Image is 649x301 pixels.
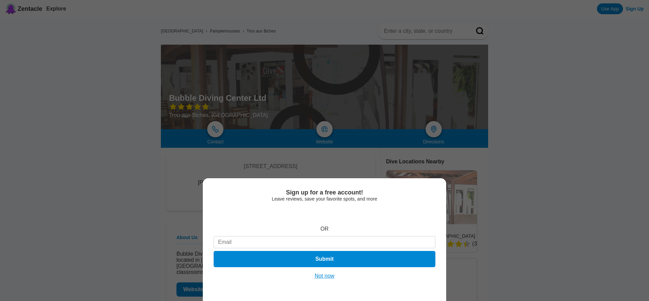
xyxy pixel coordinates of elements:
button: Submit [214,251,435,267]
input: Email [214,236,435,248]
div: Leave reviews, save your favorite spots, and more [214,196,435,202]
div: OR [320,226,329,232]
button: Not now [313,273,337,279]
div: Sign up for a free account! [214,189,435,196]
